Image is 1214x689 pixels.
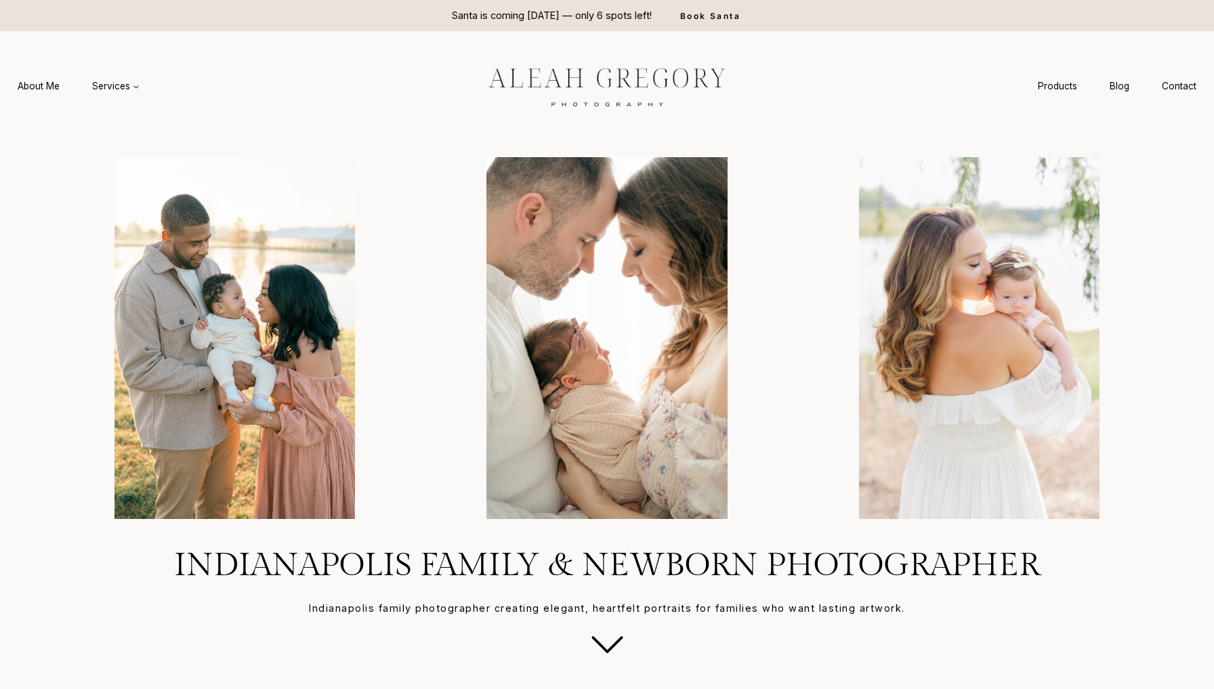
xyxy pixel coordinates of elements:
[1,74,156,99] nav: Primary
[426,157,787,518] img: Parents holding their baby lovingly by Indianapolis newborn photographer
[33,546,1181,585] h1: Indianapolis Family & Newborn Photographer
[76,74,156,99] a: Services
[1022,74,1213,99] nav: Secondary
[1,74,76,99] a: About Me
[33,601,1181,616] p: Indianapolis family photographer creating elegant, heartfelt portraits for families who want last...
[452,8,652,23] p: Santa is coming [DATE] — only 6 spots left!
[455,58,759,114] img: aleah gregory logo
[54,157,415,518] img: Family enjoying a sunny day by the lake.
[92,79,140,93] span: Services
[1093,74,1146,99] a: Blog
[1146,74,1213,99] a: Contact
[799,157,1160,518] img: mom holding baby on shoulder looking back at the camera outdoors in Carmel, Indiana
[49,157,1165,518] div: Photo Gallery Carousel
[1022,74,1093,99] a: Products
